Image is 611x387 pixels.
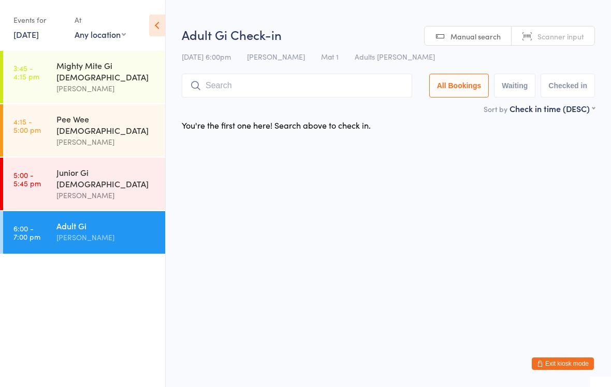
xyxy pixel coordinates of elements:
[429,74,489,98] button: All Bookings
[247,51,305,62] span: [PERSON_NAME]
[56,231,156,243] div: [PERSON_NAME]
[537,31,584,42] span: Scanner input
[56,220,156,231] div: Adult Gi
[494,74,535,98] button: Waiting
[3,158,165,210] a: 5:00 -5:45 pmJunior Gi [DEMOGRAPHIC_DATA][PERSON_NAME]
[13,11,64,29] div: Events for
[75,29,126,40] div: Any location
[13,224,40,241] time: 6:00 - 7:00 pm
[182,119,371,131] div: You're the first one here! Search above to check in.
[182,51,231,62] span: [DATE] 6:00pm
[355,51,435,62] span: Adults [PERSON_NAME]
[56,167,156,189] div: Junior Gi [DEMOGRAPHIC_DATA]
[182,74,412,98] input: Search
[321,51,339,62] span: Mat 1
[13,29,39,40] a: [DATE]
[541,74,595,98] button: Checked in
[56,136,156,148] div: [PERSON_NAME]
[3,211,165,254] a: 6:00 -7:00 pmAdult Gi[PERSON_NAME]
[75,11,126,29] div: At
[56,60,156,82] div: Mighty Mite Gi [DEMOGRAPHIC_DATA]
[13,171,41,187] time: 5:00 - 5:45 pm
[13,64,39,80] time: 3:45 - 4:15 pm
[484,104,507,114] label: Sort by
[56,113,156,136] div: Pee Wee [DEMOGRAPHIC_DATA]
[182,26,595,43] h2: Adult Gi Check-in
[13,117,41,134] time: 4:15 - 5:00 pm
[56,189,156,201] div: [PERSON_NAME]
[56,82,156,94] div: [PERSON_NAME]
[532,357,594,370] button: Exit kiosk mode
[3,104,165,157] a: 4:15 -5:00 pmPee Wee [DEMOGRAPHIC_DATA][PERSON_NAME]
[510,103,595,114] div: Check in time (DESC)
[450,31,501,42] span: Manual search
[3,51,165,103] a: 3:45 -4:15 pmMighty Mite Gi [DEMOGRAPHIC_DATA][PERSON_NAME]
